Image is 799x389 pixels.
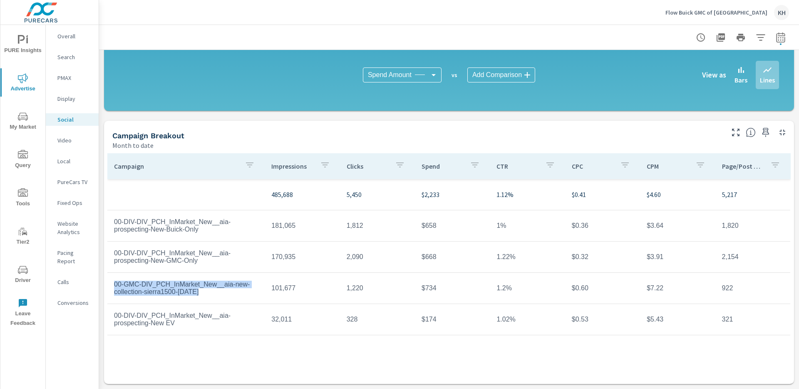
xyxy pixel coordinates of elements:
h5: Campaign Breakout [112,131,184,140]
td: 1,220 [340,278,415,299]
span: My Market [3,112,43,132]
p: Display [57,95,92,103]
td: 1.2% [490,278,565,299]
div: Spend Amount [363,67,442,82]
span: Save this to your personalized report [759,126,772,139]
div: nav menu [0,25,45,332]
span: Tools [3,188,43,209]
button: Minimize Widget [776,126,789,139]
div: Overall [46,30,99,42]
td: 1.22% [490,247,565,267]
td: $174 [415,309,490,330]
p: Spend [422,162,463,170]
div: Pacing Report [46,247,99,267]
td: 170,935 [265,247,340,267]
span: Add Comparison [472,71,522,79]
p: PureCars TV [57,178,92,186]
div: Local [46,155,99,167]
td: 181,065 [265,215,340,236]
p: Social [57,115,92,124]
td: 1,812 [340,215,415,236]
p: Lines [760,75,775,85]
p: Campaign [114,162,238,170]
p: $0.41 [572,190,633,199]
td: 1.02% [490,309,565,330]
p: CTR [496,162,538,170]
p: Calls [57,278,92,286]
button: Print Report [732,29,749,46]
td: 321 [715,309,790,330]
p: Website Analytics [57,219,92,236]
p: Month to date [112,140,154,150]
td: 32,011 [265,309,340,330]
td: $0.60 [565,278,640,299]
td: 1,820 [715,215,790,236]
p: 485,688 [271,190,333,199]
div: Social [46,113,99,126]
p: Clicks [347,162,388,170]
p: Impressions [271,162,313,170]
span: PURE Insights [3,35,43,55]
p: $4.60 [647,190,708,199]
td: 101,677 [265,278,340,299]
td: 1% [490,215,565,236]
p: Conversions [57,299,92,307]
span: Tier2 [3,227,43,247]
span: Spend Amount [368,71,412,79]
td: 00-DIV-DIV_PCH_InMarket_New__aia-prospecting-New EV [107,305,265,334]
p: Fixed Ops [57,199,92,207]
button: Select Date Range [772,29,789,46]
div: PMAX [46,72,99,84]
span: Driver [3,265,43,285]
p: Local [57,157,92,165]
td: $668 [415,247,490,267]
p: vs [442,71,467,79]
p: Pacing Report [57,249,92,265]
td: 00-DIV-DIV_PCH_InMarket_New__aia-prospecting-New-GMC-Only [107,243,265,271]
td: $3.91 [640,247,715,267]
p: Bars [734,75,747,85]
div: Display [46,92,99,105]
div: Search [46,51,99,63]
td: $3.64 [640,215,715,236]
div: Calls [46,276,99,288]
span: Query [3,150,43,170]
p: Search [57,53,92,61]
td: $0.32 [565,247,640,267]
button: Make Fullscreen [729,126,742,139]
td: $734 [415,278,490,299]
button: Apply Filters [752,29,769,46]
h6: View as [702,71,726,79]
td: 2,090 [340,247,415,267]
div: Video [46,134,99,147]
span: This is a summary of Social performance results by campaign. Each column can be sorted. [746,127,756,137]
p: 5,217 [722,190,784,199]
p: Overall [57,32,92,40]
div: Conversions [46,297,99,309]
p: CPM [647,162,688,170]
p: $2,233 [422,190,483,199]
div: PureCars TV [46,176,99,188]
div: Add Comparison [467,67,535,82]
td: $658 [415,215,490,236]
td: 328 [340,309,415,330]
td: $5.43 [640,309,715,330]
td: $7.22 [640,278,715,299]
span: Advertise [3,73,43,94]
td: 922 [715,278,790,299]
td: 00-GMC-DIV_PCH_InMarket_New__aia-new-collection-sierra1500-[DATE] [107,274,265,302]
p: Page/Post Action [722,162,764,170]
td: 00-DIV-DIV_PCH_InMarket_New__aia-prospecting-New-Buick-Only [107,212,265,240]
p: 1.12% [496,190,558,199]
div: Fixed Ops [46,197,99,209]
p: CPC [572,162,613,170]
p: PMAX [57,74,92,82]
td: 2,154 [715,247,790,267]
td: $0.36 [565,215,640,236]
span: Leave Feedback [3,298,43,328]
p: 5,450 [347,190,408,199]
td: $0.53 [565,309,640,330]
div: KH [774,5,789,20]
p: Flow Buick GMC of [GEOGRAPHIC_DATA] [665,9,767,16]
p: Video [57,136,92,145]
